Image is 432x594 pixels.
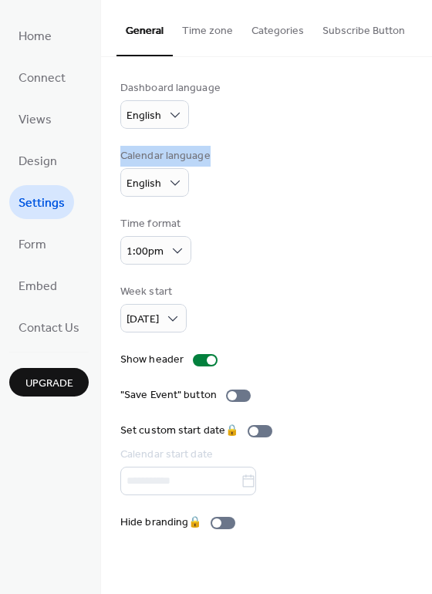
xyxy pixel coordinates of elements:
div: "Save Event" button [120,387,217,403]
div: Show header [120,352,184,368]
span: English [127,174,161,194]
a: Embed [9,268,66,302]
a: Home [9,19,61,52]
a: Design [9,143,66,177]
span: [DATE] [127,309,159,330]
div: Dashboard language [120,80,221,96]
span: Connect [19,66,66,91]
span: English [127,106,161,127]
div: Week start [120,284,184,300]
span: Views [19,108,52,133]
span: Home [19,25,52,49]
button: Upgrade [9,368,89,397]
span: Design [19,150,57,174]
div: Time format [120,216,188,232]
span: Form [19,233,46,258]
div: Calendar language [120,148,211,164]
a: Contact Us [9,310,89,344]
span: Settings [19,191,65,216]
span: 1:00pm [127,241,164,262]
a: Form [9,227,56,261]
span: Upgrade [25,376,73,392]
a: Settings [9,185,74,219]
span: Embed [19,275,57,299]
a: Views [9,102,61,136]
a: Connect [9,60,75,94]
span: Contact Us [19,316,79,341]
